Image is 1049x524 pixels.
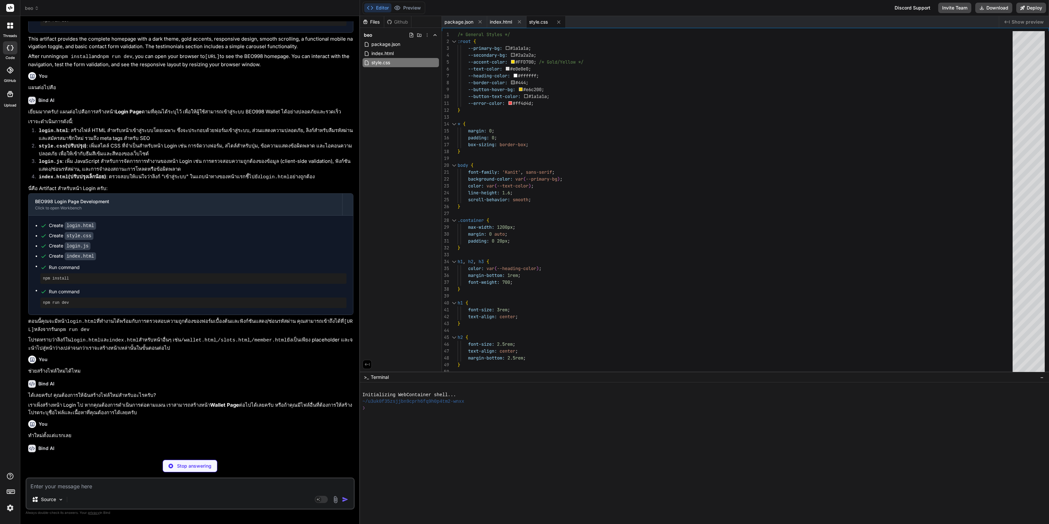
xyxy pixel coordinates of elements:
[510,45,528,51] span: #1a1a1a
[458,148,460,154] span: }
[442,334,449,341] div: 45
[458,204,460,209] span: }
[497,265,536,271] span: --heading-color
[371,49,394,57] span: index.html
[49,243,90,249] div: Create
[67,319,96,324] code: login.html
[468,190,500,196] span: line-height:
[528,197,531,203] span: ;
[442,93,449,100] div: 10
[465,334,468,340] span: {
[35,205,336,211] div: Click to open Workbench
[384,19,411,25] div: Github
[502,169,521,175] span: 'Kanit'
[515,348,518,354] span: ;
[513,197,528,203] span: smooth
[471,162,473,168] span: {
[28,53,353,68] p: After running and , you can open your browser to to see the BEO998 homepage. You can interact wit...
[450,162,458,169] div: Click to collapse the range.
[442,196,449,203] div: 25
[547,93,549,99] span: ;
[515,176,523,182] span: var
[39,144,65,149] code: style.css
[442,231,449,238] div: 30
[442,238,449,244] div: 31
[486,217,489,223] span: {
[363,392,456,398] span: Initializing WebContainer shell...
[38,380,54,387] h6: Bind AI
[442,320,449,327] div: 43
[342,496,348,503] img: icon
[463,121,465,127] span: {
[891,3,934,13] div: Discord Support
[442,265,449,272] div: 35
[65,252,96,260] code: index.html
[442,38,449,45] div: 2
[442,72,449,79] div: 7
[500,142,526,147] span: border-box
[468,135,489,141] span: padding:
[515,80,526,86] span: #444
[468,45,502,51] span: --primary-bg:
[486,265,494,271] span: var
[39,174,68,180] code: index.html
[442,327,449,334] div: 44
[528,93,547,99] span: #1a1a1a
[442,189,449,196] div: 24
[513,100,531,106] span: #ff4d4d
[49,232,93,239] div: Create
[49,253,96,260] div: Create
[494,265,497,271] span: (
[489,128,492,134] span: 0
[442,210,449,217] div: 27
[507,307,510,313] span: ;
[458,286,460,292] span: }
[28,392,353,399] p: ได้เลยครับ! คุณต้องการให้ฉันสร้างไฟล์ใหม่สำหรับอะไรครับ?
[28,401,353,416] p: เราเพิ่งสร้างหน้า Login ไป หากคุณต้องการดำเนินการต่อตามแผน เราสามารถสร้างหน้า ต่อไปได้เลยครับ หรื...
[28,108,353,116] p: เยี่ยมมากครับ! แผนต่อไปคือการสร้างหน้า ตามที่คุณได้ระบุไว้ เพื่อให้ผู้ใช้สามารถเข้าสู่ระบบ BEO998...
[502,190,510,196] span: 1.6
[33,173,353,182] li: : ตรวจสอบให้แน่ใจว่าลิงก์ "เข้าสู่ระบบ" ในแถบนำทางของหน้าแรกชี้ไปยัง อย่างถูกต้อง
[218,338,250,343] code: /slots.html
[28,432,353,439] p: ทำใหม่ตั้งแต่แรกเลย
[468,348,497,354] span: text-align:
[510,279,513,285] span: ;
[442,341,449,348] div: 46
[494,135,497,141] span: ;
[468,314,497,320] span: text-align:
[442,251,449,258] div: 33
[442,258,449,265] div: 34
[371,59,391,67] span: style.css
[49,288,346,295] span: Run command
[442,148,449,155] div: 18
[518,73,536,79] span: #ffffff
[500,314,515,320] span: center
[539,59,584,65] span: /* Gold/Yellow */
[468,279,500,285] span: font-weight:
[492,238,494,244] span: 0
[468,224,494,230] span: max-width:
[534,59,536,65] span: ;
[58,497,64,502] img: Pick Models
[332,496,339,503] img: attachment
[513,341,515,347] span: ;
[28,318,353,334] p: ตอนนี้คุณจะมีหน้า ที่ทำงานได้พร้อมกับการตรวจสอบความถูกต้องของฟอร์มเบื้องต้นและฟังก์ชันแสดง/ซ่อนรห...
[442,368,449,375] div: 50
[33,127,353,142] li: : สร้างไฟล์ HTML สำหรับหน้าเข้าสู่ระบบโดยเฉพาะ ซึ่งจะประกอบด้วยฟอร์มเข้าสู่ระบบ, ส่วนแสดงความปลอด...
[468,197,510,203] span: scroll-behavior:
[539,265,542,271] span: ;
[442,162,449,169] div: 20
[458,320,460,326] span: }
[458,217,484,223] span: .container
[497,183,528,189] span: --text-color
[65,232,93,240] code: style.css
[523,87,542,92] span: #e6c200
[468,265,484,271] span: color:
[33,158,353,173] li: : เพิ่ม JavaScript สำหรับการจัดการการทำงานของหน้า Login เช่น การตรวจสอบความถูกต้องของข้อมูล (clie...
[1012,19,1044,25] span: Show preview
[442,300,449,306] div: 40
[65,242,90,250] code: login.js
[450,300,458,306] div: Click to collapse the range.
[526,176,557,182] span: --primary-bg
[39,159,62,165] code: login.js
